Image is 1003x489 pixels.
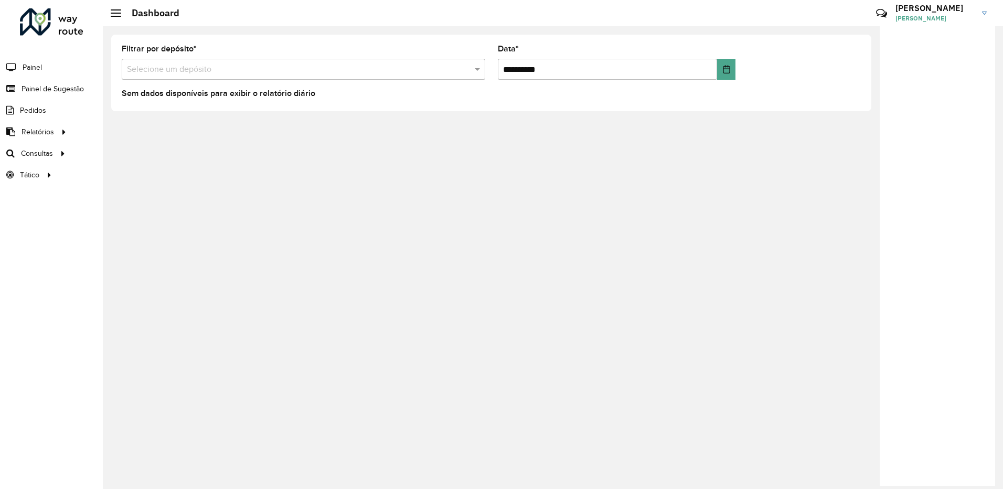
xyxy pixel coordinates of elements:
button: Choose Date [717,59,735,80]
label: Sem dados disponíveis para exibir o relatório diário [122,87,315,100]
h3: [PERSON_NAME] [895,3,974,13]
span: Painel de Sugestão [22,83,84,94]
a: Contato Rápido [870,2,893,25]
span: Tático [20,169,39,180]
h2: Dashboard [121,7,179,19]
span: Pedidos [20,105,46,116]
label: Data [498,42,519,55]
span: Consultas [21,148,53,159]
span: [PERSON_NAME] [895,14,974,23]
span: Relatórios [22,126,54,137]
span: Painel [23,62,42,73]
label: Filtrar por depósito [122,42,197,55]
